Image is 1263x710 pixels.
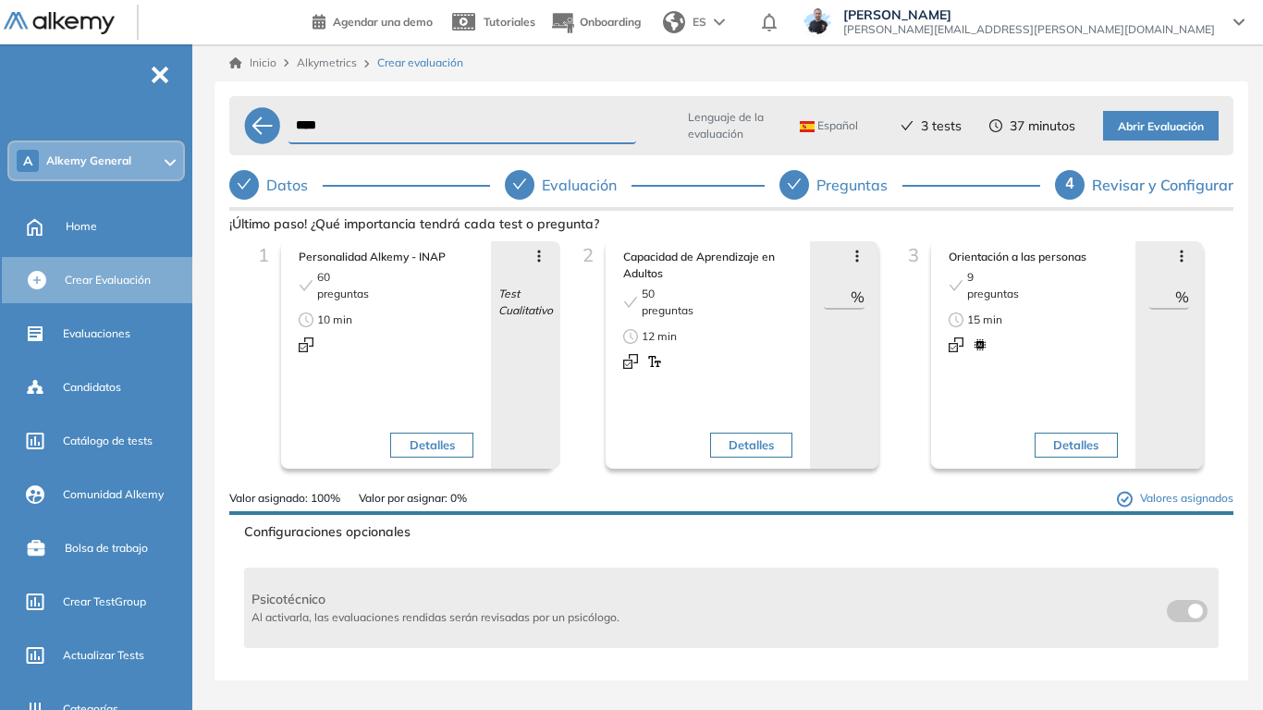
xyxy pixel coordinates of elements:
[542,170,631,200] div: Evaluación
[623,354,638,369] img: Multiple Choice
[23,153,32,168] span: A
[63,486,164,503] span: Comunidad Alkemy
[843,7,1215,22] span: [PERSON_NAME]
[4,12,115,35] img: Logo
[688,109,774,142] span: Lenguaje de la evaluación
[623,329,638,344] span: clock-circle
[317,312,352,328] span: 10 min
[550,3,641,43] button: Onboarding
[1066,176,1074,191] span: 4
[66,218,97,235] span: Home
[843,22,1215,37] span: [PERSON_NAME][EMAIL_ADDRESS][PERSON_NAME][DOMAIN_NAME]
[623,249,792,282] span: Capacidad de Aprendizaje en Adultos
[816,170,902,200] div: Preguntas
[779,170,1040,200] div: Preguntas
[299,312,313,327] span: clock-circle
[800,121,815,132] img: ESP
[258,243,269,266] span: 1
[787,177,802,191] span: check
[229,55,276,71] a: Inicio
[229,490,340,508] span: Valor asignado: 100%
[498,286,553,319] span: Test Cualitativo
[1175,286,1189,308] span: %
[251,609,619,626] span: Al activarla, las evaluaciones rendidas serán revisadas por un psicólogo.
[921,116,962,136] span: 3 tests
[512,177,527,191] span: check
[317,269,381,302] span: 60 preguntas
[65,272,151,288] span: Crear Evaluación
[800,118,858,133] span: Español
[901,119,914,132] span: check
[642,328,677,345] span: 12 min
[967,312,1002,328] span: 15 min
[989,119,1002,132] span: clock-circle
[949,249,1118,265] span: Orientación a las personas
[63,325,130,342] span: Evaluaciones
[1118,118,1204,136] span: Abrir Evaluación
[377,55,463,71] span: Crear evaluación
[647,354,662,369] img: Mecanografia
[244,522,1219,542] span: Configuraciones opcionales
[973,337,987,352] img: Respuesta escrita con AI
[623,295,638,310] span: check
[299,337,313,352] img: Multiple Choice
[251,590,619,609] span: Psicotécnico
[63,379,121,396] span: Candidatos
[1092,170,1233,200] div: Revisar y Configurar
[1103,111,1219,141] button: Abrir Evaluación
[1055,170,1233,200] div: 4Revisar y Configurar
[710,433,792,459] button: Detalles
[580,15,641,29] span: Onboarding
[967,269,1026,302] span: 9 preguntas
[642,286,701,319] span: 50 preguntas
[229,170,490,200] div: Datos
[299,278,313,293] span: check
[313,9,433,31] a: Agendar una demo
[1010,116,1075,136] span: 37 minutos
[237,177,251,191] span: check
[949,337,963,352] img: Multiple Choice
[949,278,963,293] span: check
[714,18,725,26] img: arrow
[229,214,1233,234] span: ¡Último paso! ¿Qué importancia tendrá cada test o pregunta?
[949,312,963,327] span: clock-circle
[63,594,146,610] span: Crear TestGroup
[299,249,473,265] span: Personalidad Alkemy - INAP
[46,153,131,168] span: Alkemy General
[333,15,433,29] span: Agendar una demo
[1035,433,1117,459] button: Detalles
[65,540,148,557] span: Bolsa de trabajo
[582,243,594,266] span: 2
[908,243,919,266] span: 3
[359,490,467,508] span: Valor por asignar: 0%
[663,11,685,33] img: world
[1117,490,1233,508] span: Valores asignados
[851,286,864,308] span: %
[63,647,144,664] span: Actualizar Tests
[505,170,766,200] div: Evaluación
[266,170,323,200] div: Datos
[484,15,535,29] span: Tutoriales
[63,433,153,449] span: Catálogo de tests
[297,55,357,69] span: Alkymetrics
[693,14,706,31] span: ES
[390,433,472,459] button: Detalles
